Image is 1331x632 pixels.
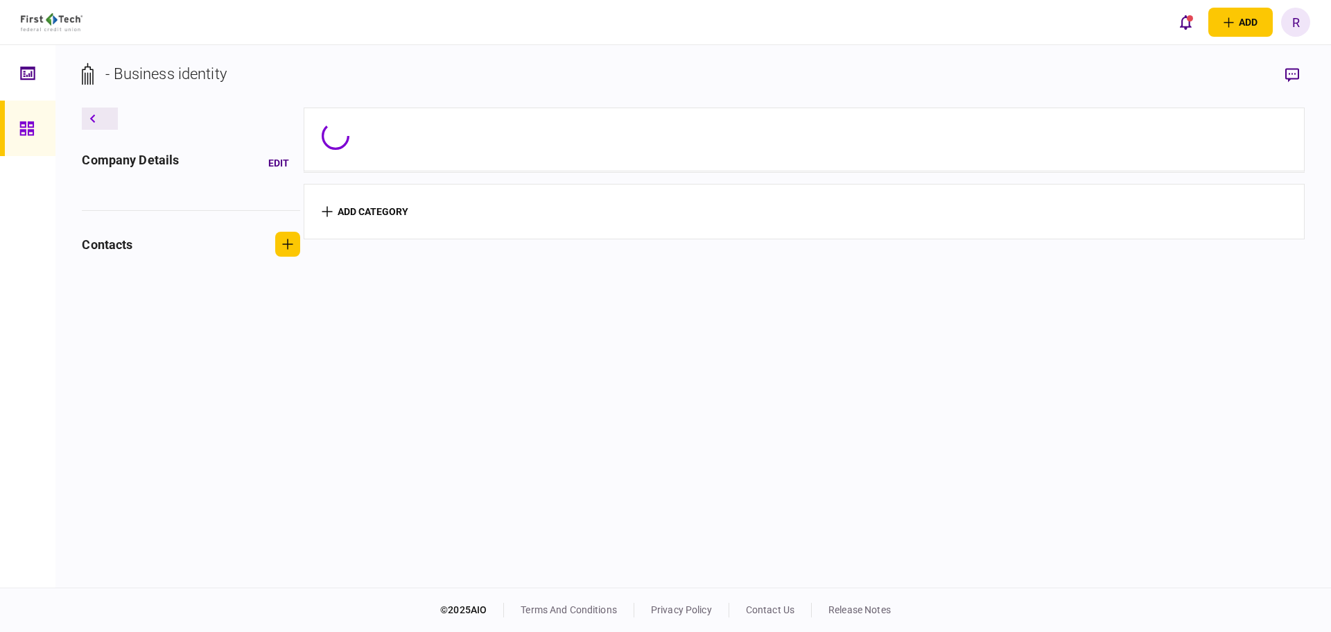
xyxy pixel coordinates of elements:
[828,604,891,615] a: release notes
[651,604,712,615] a: privacy policy
[746,604,794,615] a: contact us
[1171,8,1200,37] button: open notifications list
[440,603,504,617] div: © 2025 AIO
[257,151,300,176] button: Edit
[521,604,617,615] a: terms and conditions
[322,206,408,217] button: add category
[21,13,82,31] img: client company logo
[82,235,132,254] div: contacts
[82,151,179,176] div: company details
[1208,8,1273,37] button: open adding identity options
[1281,8,1310,37] button: R
[105,62,227,85] div: - Business identity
